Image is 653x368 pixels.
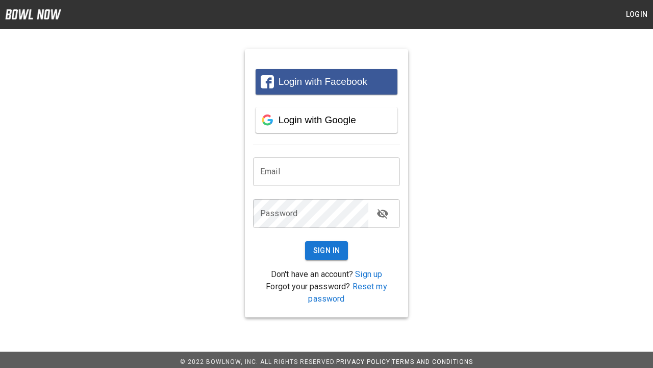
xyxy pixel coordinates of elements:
[256,107,397,133] button: Login with Google
[253,268,400,281] p: Don't have an account?
[372,203,393,224] button: toggle password visibility
[256,69,397,95] button: Login with Facebook
[305,241,348,260] button: Sign In
[336,358,390,365] a: Privacy Policy
[279,76,367,87] span: Login with Facebook
[5,9,61,19] img: logo
[253,281,400,305] p: Forgot your password?
[308,282,387,304] a: Reset my password
[620,5,653,24] button: Login
[392,358,473,365] a: Terms and Conditions
[279,114,356,125] span: Login with Google
[180,358,336,365] span: © 2022 BowlNow, Inc. All Rights Reserved.
[355,269,382,279] a: Sign up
